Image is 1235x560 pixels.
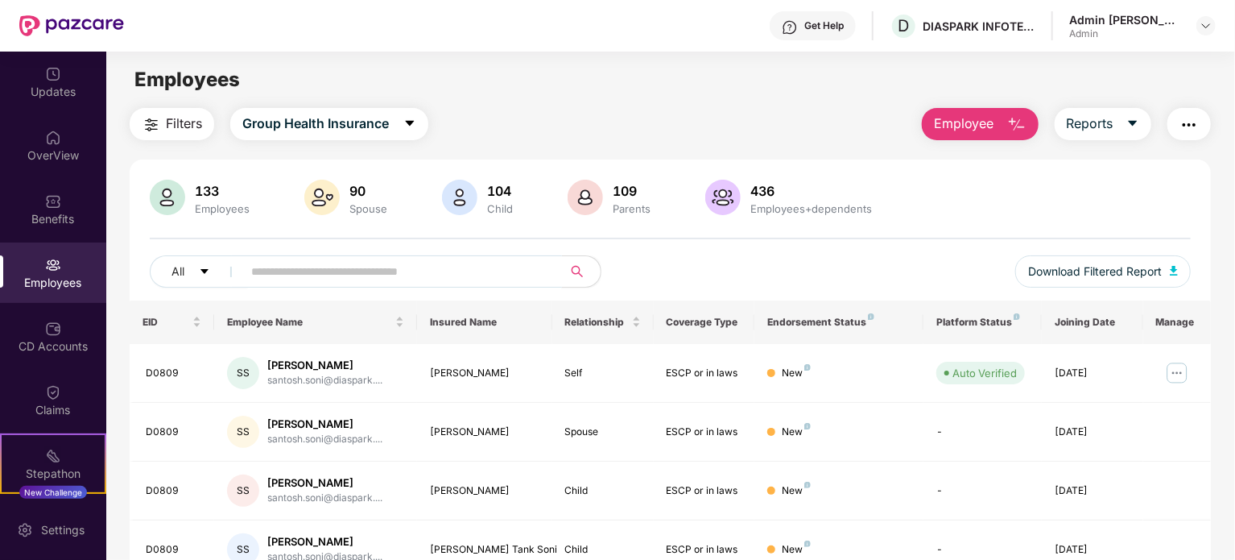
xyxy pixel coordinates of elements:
[267,534,382,550] div: [PERSON_NAME]
[1179,115,1199,135] img: svg+xml;base64,PHN2ZyB4bWxucz0iaHR0cDovL3d3dy53My5vcmcvMjAwMC9zdmciIHdpZHRoPSIyNCIgaGVpZ2h0PSIyNC...
[2,466,105,482] div: Stepathon
[922,108,1039,140] button: Employee
[17,522,33,538] img: svg+xml;base64,PHN2ZyBpZD0iU2V0dGluZy0yMHgyMCIgeG1sbnM9Imh0dHA6Ly93d3cudzMub3JnLzIwMDAvc3ZnIiB3aW...
[565,542,641,558] div: Child
[561,255,601,288] button: search
[747,183,875,199] div: 436
[230,108,428,140] button: Group Health Insurancecaret-down
[1055,108,1151,140] button: Reportscaret-down
[130,108,214,140] button: Filters
[568,180,603,215] img: svg+xml;base64,PHN2ZyB4bWxucz0iaHR0cDovL3d3dy53My5vcmcvMjAwMC9zdmciIHhtbG5zOnhsaW5rPSJodHRwOi8vd3...
[1055,542,1130,558] div: [DATE]
[952,365,1017,381] div: Auto Verified
[45,448,61,464] img: svg+xml;base64,PHN2ZyB4bWxucz0iaHR0cDovL3d3dy53My5vcmcvMjAwMC9zdmciIHdpZHRoPSIyMSIgaGVpZ2h0PSIyMC...
[1067,114,1113,134] span: Reports
[667,366,742,381] div: ESCP or in laws
[142,115,161,135] img: svg+xml;base64,PHN2ZyB4bWxucz0iaHR0cDovL3d3dy53My5vcmcvMjAwMC9zdmciIHdpZHRoPSIyNCIgaGVpZ2h0PSIyNC...
[923,403,1042,462] td: -
[242,114,389,134] span: Group Health Insurance
[403,117,416,131] span: caret-down
[267,432,382,447] div: santosh.soni@diaspark....
[45,130,61,146] img: svg+xml;base64,PHN2ZyBpZD0iSG9tZSIgeG1sbnM9Imh0dHA6Ly93d3cudzMub3JnLzIwMDAvc3ZnIiB3aWR0aD0iMjAiIG...
[45,321,61,337] img: svg+xml;base64,PHN2ZyBpZD0iQ0RfQWNjb3VudHMiIGRhdGEtbmFtZT0iQ0QgQWNjb3VudHMiIHhtbG5zPSJodHRwOi8vd3...
[804,482,811,488] img: svg+xml;base64,PHN2ZyB4bWxucz0iaHR0cDovL3d3dy53My5vcmcvMjAwMC9zdmciIHdpZHRoPSI4IiBoZWlnaHQ9IjgiIH...
[227,416,259,448] div: SS
[430,542,539,558] div: [PERSON_NAME] Tank Soni
[227,357,259,389] div: SS
[868,313,874,320] img: svg+xml;base64,PHN2ZyB4bWxucz0iaHR0cDovL3d3dy53My5vcmcvMjAwMC9zdmciIHdpZHRoPSI4IiBoZWlnaHQ9IjgiIH...
[1143,301,1211,344] th: Manage
[747,202,875,215] div: Employees+dependents
[1015,255,1191,288] button: Download Filtered Report
[346,202,390,215] div: Spouse
[654,301,755,344] th: Coverage Type
[130,301,214,344] th: EID
[667,483,742,499] div: ESCP or in laws
[1055,483,1130,499] div: [DATE]
[146,425,201,440] div: D0809
[19,486,87,499] div: New Challenge
[45,66,61,82] img: svg+xml;base64,PHN2ZyBpZD0iVXBkYXRlZCIgeG1sbnM9Imh0dHA6Ly93d3cudzMub3JnLzIwMDAvc3ZnIiB3aWR0aD0iMj...
[484,202,516,215] div: Child
[782,542,811,558] div: New
[565,366,641,381] div: Self
[146,542,201,558] div: D0809
[1055,366,1130,381] div: [DATE]
[267,358,382,373] div: [PERSON_NAME]
[705,180,741,215] img: svg+xml;base64,PHN2ZyB4bWxucz0iaHR0cDovL3d3dy53My5vcmcvMjAwMC9zdmciIHhtbG5zOnhsaW5rPSJodHRwOi8vd3...
[267,373,382,388] div: santosh.soni@diaspark....
[214,301,417,344] th: Employee Name
[142,316,189,329] span: EID
[934,114,994,134] span: Employee
[36,522,89,538] div: Settings
[1200,19,1212,32] img: svg+xml;base64,PHN2ZyBpZD0iRHJvcGRvd24tMzJ4MzIiIHhtbG5zPSJodHRwOi8vd3d3LnczLm9yZy8yMDAwL3N2ZyIgd2...
[552,301,654,344] th: Relationship
[667,542,742,558] div: ESCP or in laws
[1028,263,1162,280] span: Download Filtered Report
[45,193,61,209] img: svg+xml;base64,PHN2ZyBpZD0iQmVuZWZpdHMiIHhtbG5zPSJodHRwOi8vd3d3LnczLm9yZy8yMDAwL3N2ZyIgd2lkdGg9Ij...
[199,266,210,279] span: caret-down
[150,255,248,288] button: Allcaret-down
[267,491,382,506] div: santosh.soni@diaspark....
[1042,301,1143,344] th: Joining Date
[442,180,477,215] img: svg+xml;base64,PHN2ZyB4bWxucz0iaHR0cDovL3d3dy53My5vcmcvMjAwMC9zdmciIHhtbG5zOnhsaW5rPSJodHRwOi8vd3...
[146,366,201,381] div: D0809
[304,180,340,215] img: svg+xml;base64,PHN2ZyB4bWxucz0iaHR0cDovL3d3dy53My5vcmcvMjAwMC9zdmciIHhtbG5zOnhsaW5rPSJodHRwOi8vd3...
[898,16,910,35] span: D
[782,366,811,381] div: New
[267,417,382,432] div: [PERSON_NAME]
[804,541,811,547] img: svg+xml;base64,PHN2ZyB4bWxucz0iaHR0cDovL3d3dy53My5vcmcvMjAwMC9zdmciIHdpZHRoPSI4IiBoZWlnaHQ9IjgiIH...
[1069,27,1182,40] div: Admin
[767,316,911,329] div: Endorsement Status
[804,19,844,32] div: Get Help
[150,180,185,215] img: svg+xml;base64,PHN2ZyB4bWxucz0iaHR0cDovL3d3dy53My5vcmcvMjAwMC9zdmciIHhtbG5zOnhsaW5rPSJodHRwOi8vd3...
[1069,12,1182,27] div: Admin [PERSON_NAME]
[782,425,811,440] div: New
[923,462,1042,521] td: -
[609,202,654,215] div: Parents
[227,316,392,329] span: Employee Name
[192,202,253,215] div: Employees
[609,183,654,199] div: 109
[346,183,390,199] div: 90
[134,68,240,91] span: Employees
[192,183,253,199] div: 133
[782,19,798,35] img: svg+xml;base64,PHN2ZyBpZD0iSGVscC0zMngzMiIgeG1sbnM9Imh0dHA6Ly93d3cudzMub3JnLzIwMDAvc3ZnIiB3aWR0aD...
[171,263,184,280] span: All
[804,423,811,429] img: svg+xml;base64,PHN2ZyB4bWxucz0iaHR0cDovL3d3dy53My5vcmcvMjAwMC9zdmciIHdpZHRoPSI4IiBoZWlnaHQ9IjgiIH...
[430,366,539,381] div: [PERSON_NAME]
[936,316,1029,329] div: Platform Status
[1007,115,1026,135] img: svg+xml;base64,PHN2ZyB4bWxucz0iaHR0cDovL3d3dy53My5vcmcvMjAwMC9zdmciIHhtbG5zOnhsaW5rPSJodHRwOi8vd3...
[923,19,1035,34] div: DIASPARK INFOTECH PRIVATE LIMITED
[45,384,61,400] img: svg+xml;base64,PHN2ZyBpZD0iQ2xhaW0iIHhtbG5zPSJodHRwOi8vd3d3LnczLm9yZy8yMDAwL3N2ZyIgd2lkdGg9IjIwIi...
[804,364,811,371] img: svg+xml;base64,PHN2ZyB4bWxucz0iaHR0cDovL3d3dy53My5vcmcvMjAwMC9zdmciIHdpZHRoPSI4IiBoZWlnaHQ9IjgiIH...
[146,483,201,499] div: D0809
[227,475,259,507] div: SS
[561,265,593,278] span: search
[667,425,742,440] div: ESCP or in laws
[1170,266,1178,276] img: svg+xml;base64,PHN2ZyB4bWxucz0iaHR0cDovL3d3dy53My5vcmcvMjAwMC9zdmciIHhtbG5zOnhsaW5rPSJodHRwOi8vd3...
[417,301,552,344] th: Insured Name
[1055,425,1130,440] div: [DATE]
[565,483,641,499] div: Child
[166,114,202,134] span: Filters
